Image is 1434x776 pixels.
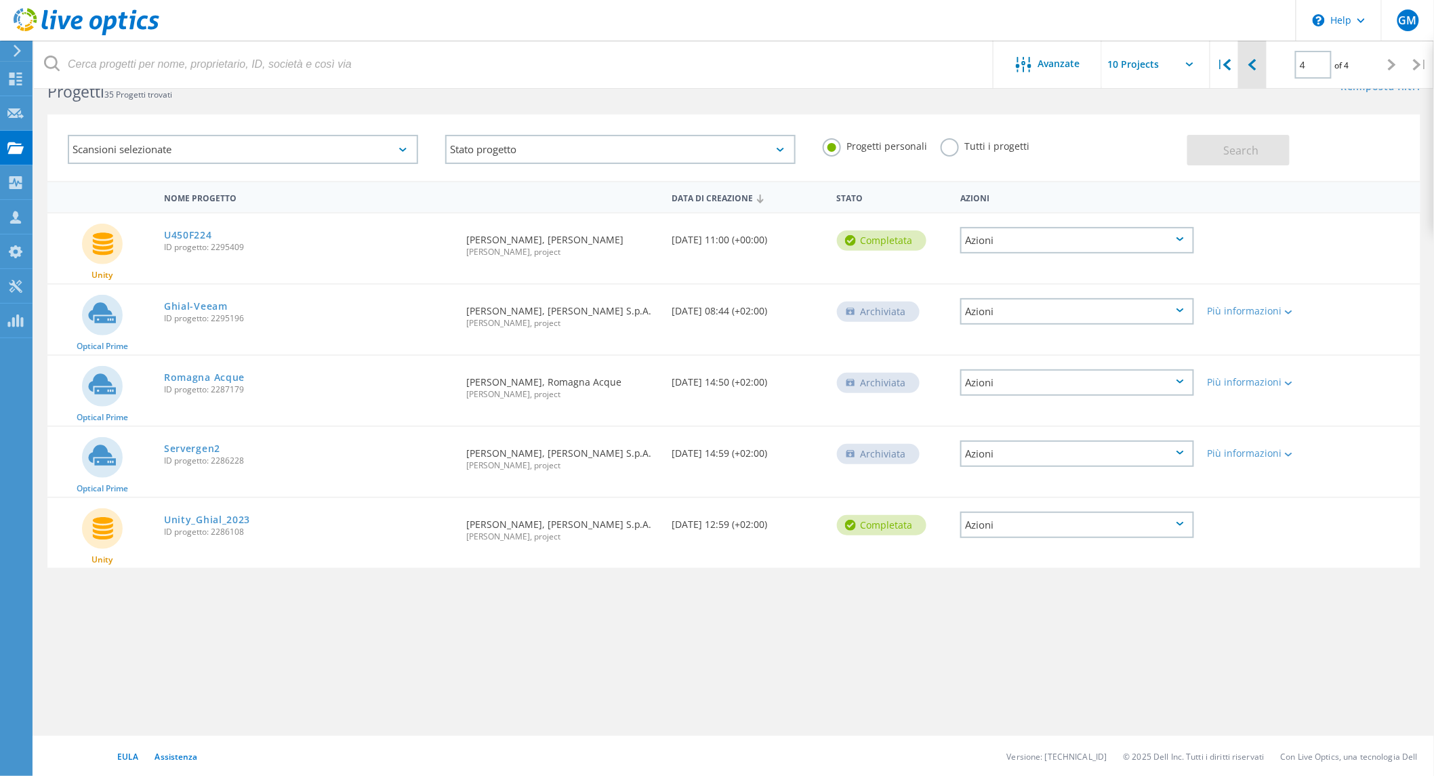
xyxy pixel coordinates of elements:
div: [DATE] 14:50 (+02:00) [665,356,830,401]
span: ID progetto: 2286108 [164,528,453,536]
div: Più informazioni [1208,306,1304,316]
div: Stato progetto [445,135,796,164]
span: [PERSON_NAME], project [466,319,659,327]
span: [PERSON_NAME], project [466,390,659,399]
div: | [1210,41,1238,89]
span: Optical Prime [77,485,128,493]
div: Azioni [960,369,1194,396]
div: [PERSON_NAME], [PERSON_NAME] S.p.A. [459,498,665,554]
svg: \n [1313,14,1325,26]
label: Tutti i progetti [941,138,1029,151]
span: Search [1223,143,1258,158]
div: Azioni [960,512,1194,538]
span: [PERSON_NAME], project [466,533,659,541]
span: Optical Prime [77,342,128,350]
span: of 4 [1335,60,1349,71]
div: [PERSON_NAME], Romagna Acque [459,356,665,412]
div: Più informazioni [1208,377,1304,387]
div: Stato [830,184,954,209]
span: ID progetto: 2287179 [164,386,453,394]
div: [PERSON_NAME], [PERSON_NAME] [459,213,665,270]
a: Romagna Acque [164,373,245,382]
span: Avanzate [1038,59,1080,68]
div: Completata [837,230,926,251]
span: ID progetto: 2295196 [164,314,453,323]
div: [PERSON_NAME], [PERSON_NAME] S.p.A. [459,427,665,483]
span: Optical Prime [77,413,128,422]
span: Unity [92,556,113,564]
a: EULA [117,751,138,762]
a: Servergen2 [164,444,220,453]
span: [PERSON_NAME], project [466,462,659,470]
div: Completata [837,515,926,535]
div: [DATE] 08:44 (+02:00) [665,285,830,329]
span: [PERSON_NAME], project [466,248,659,256]
div: [DATE] 12:59 (+02:00) [665,498,830,543]
button: Search [1187,135,1290,165]
div: Scansioni selezionate [68,135,418,164]
li: Con Live Optics, una tecnologia Dell [1281,751,1418,762]
div: Azioni [954,184,1201,209]
div: Più informazioni [1208,449,1304,458]
div: Nome progetto [157,184,459,209]
div: Data di creazione [665,184,830,210]
div: [DATE] 14:59 (+02:00) [665,427,830,472]
a: Assistenza [155,751,197,762]
div: Archiviata [837,444,920,464]
a: Unity_Ghial_2023 [164,515,250,525]
div: Azioni [960,298,1194,325]
div: Azioni [960,441,1194,467]
input: Cerca progetti per nome, proprietario, ID, società e così via [34,41,994,88]
li: © 2025 Dell Inc. Tutti i diritti riservati [1124,751,1265,762]
span: Unity [92,271,113,279]
a: Ghial-Veeam [164,302,228,311]
span: GM [1399,15,1417,26]
div: Azioni [960,227,1194,253]
label: Progetti personali [823,138,927,151]
span: ID progetto: 2286228 [164,457,453,465]
div: Archiviata [837,373,920,393]
div: Archiviata [837,302,920,322]
a: U450F224 [164,230,212,240]
span: 35 Progetti trovati [104,89,172,100]
div: [DATE] 11:00 (+00:00) [665,213,830,258]
div: [PERSON_NAME], [PERSON_NAME] S.p.A. [459,285,665,341]
div: | [1406,41,1434,89]
span: ID progetto: 2295409 [164,243,453,251]
li: Versione: [TECHNICAL_ID] [1007,751,1107,762]
a: Live Optics Dashboard [14,28,159,38]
